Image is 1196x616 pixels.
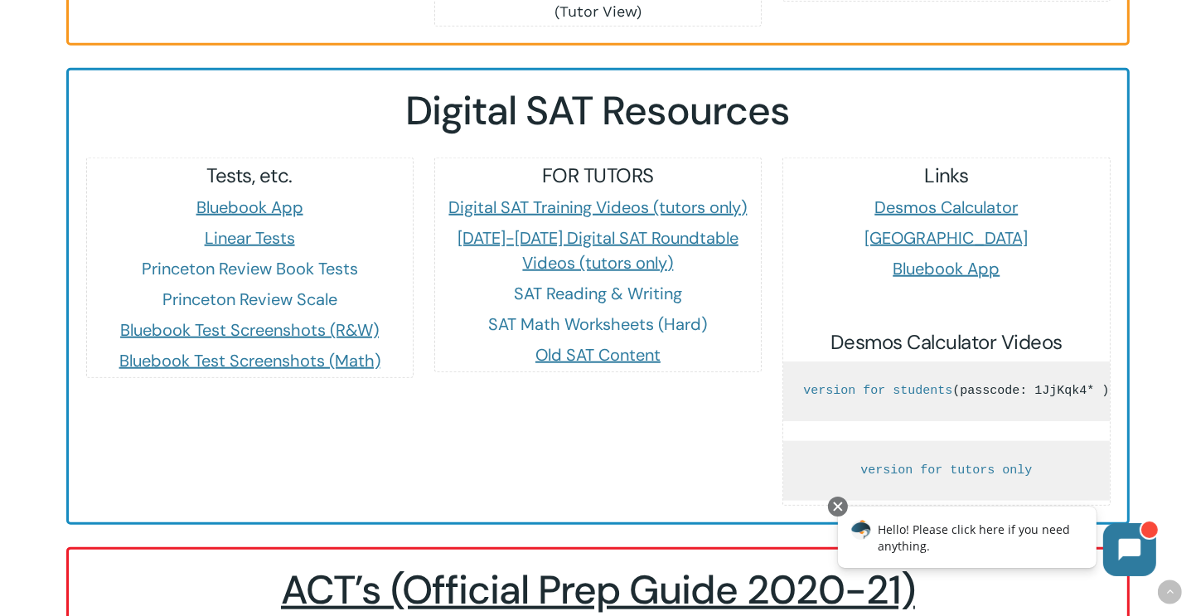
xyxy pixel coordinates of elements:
span: ACT’s (Official Prep Guide 2020-21) [281,564,915,616]
a: version for tutors only [860,463,1032,478]
h5: Tests, etc. [87,162,413,189]
a: [GEOGRAPHIC_DATA] [864,227,1028,249]
a: Digital SAT Training Videos (tutors only) [449,196,748,218]
a: version for students [803,384,952,398]
a: Bluebook Test Screenshots (Math) [119,350,380,371]
a: Princeton Review Scale [162,289,337,310]
h2: Digital SAT Resources [85,87,1111,135]
pre: (passcode: 1JjKqk4* ) [783,361,1109,421]
h5: Links [783,162,1109,189]
a: Bluebook App [893,258,1000,279]
iframe: Chatbot [821,493,1173,593]
a: [DATE]-[DATE] Digital SAT Roundtable Videos (tutors only) [458,227,738,274]
a: Linear Tests [205,227,295,249]
h5: FOR TUTORS [435,162,761,189]
a: SAT Reading & Writing [514,283,682,304]
a: Bluebook Test Screenshots (R&W) [120,319,379,341]
a: Old SAT Content [535,344,661,366]
a: Desmos Calculator [874,196,1018,218]
a: Bluebook App [196,196,303,218]
a: Princeton Review Book Tests [142,258,358,279]
h5: Desmos Calculator Videos [783,329,1109,356]
a: SAT Math Worksheets (Hard) [489,313,708,335]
